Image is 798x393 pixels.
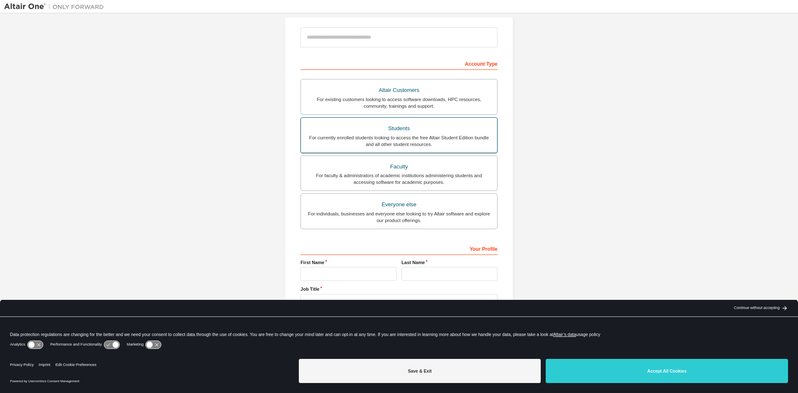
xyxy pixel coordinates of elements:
div: Altair Customers [306,84,492,96]
div: For faculty & administrators of academic institutions administering students and accessing softwa... [306,172,492,185]
label: First Name [300,259,397,266]
img: Altair One [4,2,108,11]
div: For individuals, businesses and everyone else looking to try Altair software and explore our prod... [306,210,492,224]
div: For existing customers looking to access software downloads, HPC resources, community, trainings ... [306,96,492,109]
div: For currently enrolled students looking to access the free Altair Student Edition bundle and all ... [306,134,492,148]
label: Last Name [401,259,498,266]
div: Students [306,123,492,134]
div: Your Profile [300,242,498,255]
div: Faculty [306,161,492,173]
div: Account Type [300,57,498,70]
div: Everyone else [306,199,492,210]
label: Job Title [300,286,498,292]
